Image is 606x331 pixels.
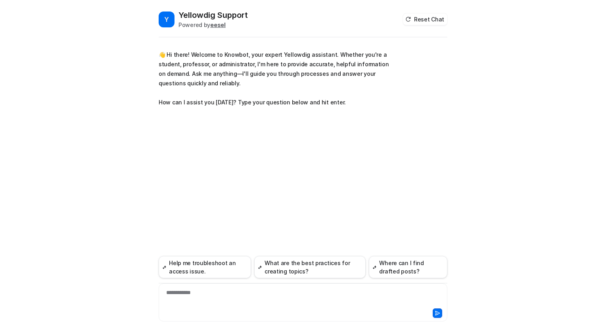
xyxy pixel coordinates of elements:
[369,256,447,278] button: Where can I find drafted posts?
[254,256,366,278] button: What are the best practices for creating topics?
[210,21,226,28] b: eesel
[178,21,248,29] div: Powered by
[159,12,175,27] span: Y
[159,256,251,278] button: Help me troubleshoot an access issue.
[178,10,248,21] h2: Yellowdig Support
[159,50,391,107] p: 👋 Hi there! Welcome to Knowbot, your expert Yellowdig assistant. Whether you're a student, profes...
[403,13,447,25] button: Reset Chat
